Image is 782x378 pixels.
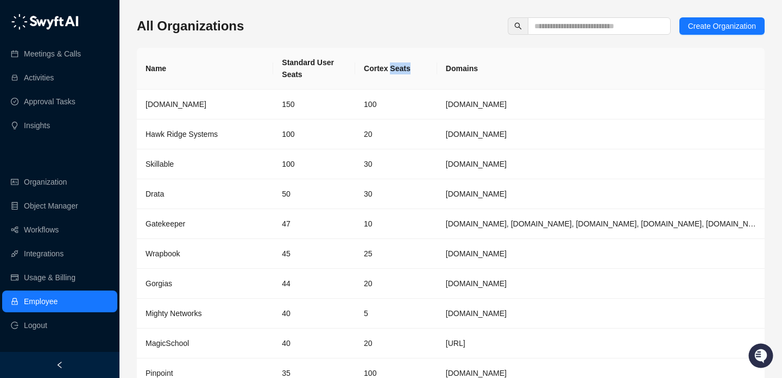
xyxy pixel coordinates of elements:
a: Insights [24,115,50,136]
td: 150 [273,90,355,119]
td: mightynetworks.com [437,299,765,329]
td: 44 [273,269,355,299]
td: magicschool.ai [437,329,765,358]
span: Gorgias [146,279,172,288]
th: Domains [437,48,765,90]
span: Gatekeeper [146,219,185,228]
td: 20 [355,329,437,358]
td: 20 [355,119,437,149]
td: skillable.com [437,149,765,179]
a: Activities [24,67,54,89]
a: Usage & Billing [24,267,75,288]
div: 📚 [11,153,20,162]
div: Start new chat [37,98,178,109]
span: Status [60,152,84,163]
td: 100 [355,90,437,119]
span: search [514,22,522,30]
th: Standard User Seats [273,48,355,90]
span: [DOMAIN_NAME] [146,100,206,109]
span: Pylon [108,179,131,187]
h2: How can we help? [11,61,198,78]
td: 20 [355,269,437,299]
span: MagicSchool [146,339,189,348]
span: Wrapbook [146,249,180,258]
td: 25 [355,239,437,269]
a: 📶Status [45,148,88,167]
span: Mighty Networks [146,309,201,318]
a: Organization [24,171,67,193]
a: Workflows [24,219,59,241]
iframe: Open customer support [747,342,777,371]
a: Approval Tasks [24,91,75,112]
th: Cortex Seats [355,48,437,90]
td: gorgias.com [437,269,765,299]
div: We're available if you need us! [37,109,137,118]
td: 30 [355,179,437,209]
button: Create Organization [679,17,765,35]
a: Meetings & Calls [24,43,81,65]
button: Start new chat [185,102,198,115]
td: 40 [273,299,355,329]
a: Employee [24,291,58,312]
span: Skillable [146,160,174,168]
th: Name [137,48,273,90]
a: Integrations [24,243,64,264]
span: Create Organization [688,20,756,32]
td: 100 [273,119,355,149]
div: 📶 [49,153,58,162]
td: synthesia.io [437,90,765,119]
span: Hawk Ridge Systems [146,130,218,138]
span: Docs [22,152,40,163]
a: Object Manager [24,195,78,217]
h3: All Organizations [137,17,244,35]
p: Welcome 👋 [11,43,198,61]
td: 45 [273,239,355,269]
span: Drata [146,190,164,198]
img: Swyft AI [11,11,33,33]
td: 47 [273,209,355,239]
td: 30 [355,149,437,179]
td: gatekeeperhq.com, gatekeeperhq.io, gatekeeper.io, gatekeepervclm.com, gatekeeperhq.co, trygatekee... [437,209,765,239]
td: 100 [273,149,355,179]
a: Powered byPylon [77,178,131,187]
td: wrapbook.com [437,239,765,269]
span: Logout [24,314,47,336]
img: logo-05li4sbe.png [11,14,79,30]
td: Drata.com [437,179,765,209]
td: 5 [355,299,437,329]
span: left [56,361,64,369]
img: 5124521997842_fc6d7dfcefe973c2e489_88.png [11,98,30,118]
a: 📚Docs [7,148,45,167]
span: logout [11,322,18,329]
td: 50 [273,179,355,209]
td: 10 [355,209,437,239]
td: hawkridgesys.com [437,119,765,149]
span: Pinpoint [146,369,173,377]
td: 40 [273,329,355,358]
